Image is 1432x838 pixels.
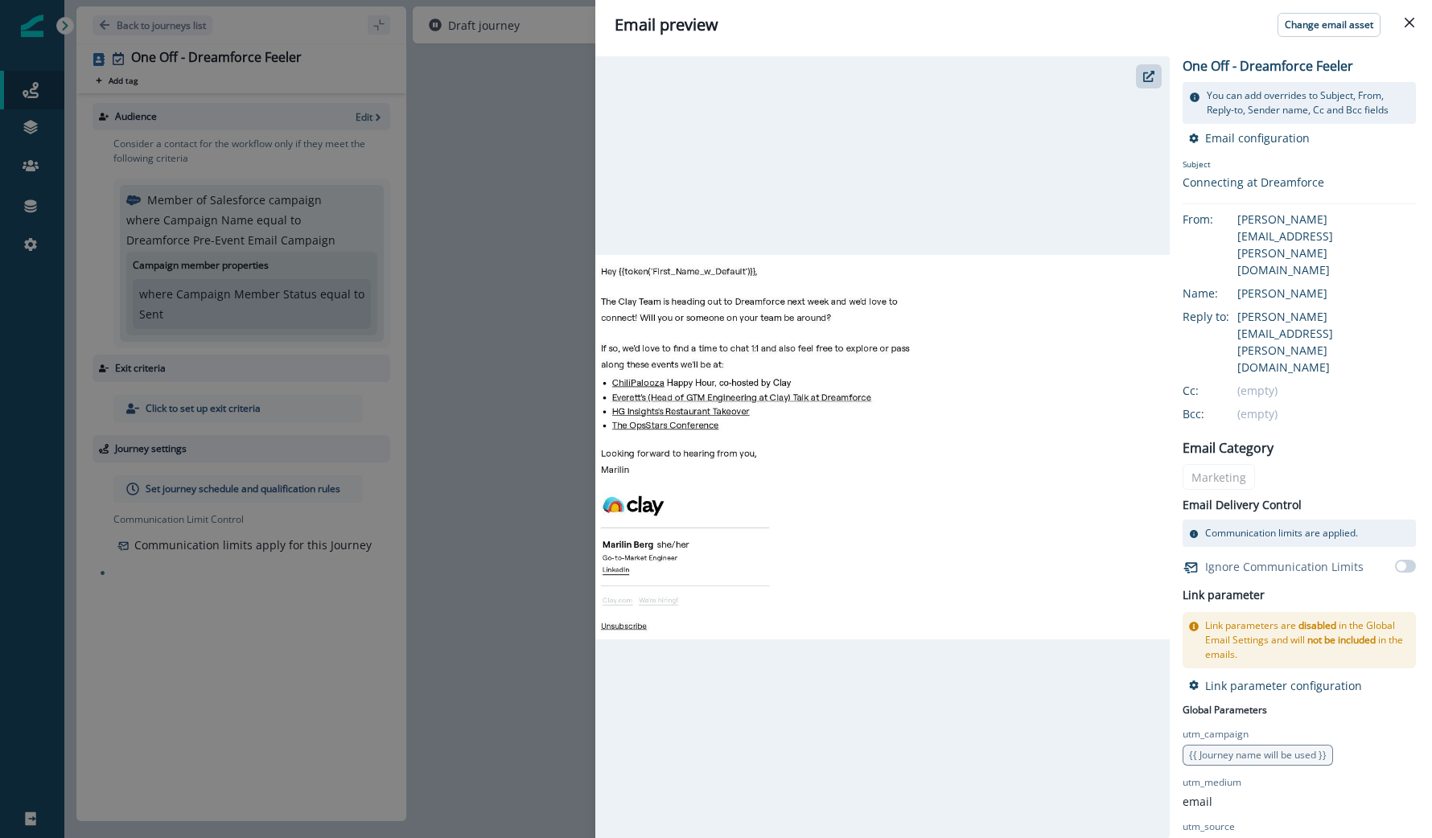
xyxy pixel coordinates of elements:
button: Close [1397,10,1422,35]
div: [PERSON_NAME][EMAIL_ADDRESS][PERSON_NAME][DOMAIN_NAME] [1237,211,1416,278]
p: Subject [1183,158,1324,174]
span: {{ Journey name will be used }} [1189,748,1327,762]
h2: Link parameter [1183,585,1265,606]
p: Link parameter configuration [1205,678,1362,693]
div: Cc: [1183,382,1263,399]
img: email asset unavailable [595,255,1170,640]
div: From: [1183,211,1263,228]
button: Change email asset [1278,13,1381,37]
p: utm_medium [1183,775,1241,790]
p: You can add overrides to Subject, From, Reply-to, Sender name, Cc and Bcc fields [1207,88,1409,117]
button: Email configuration [1189,130,1310,146]
span: not be included [1307,633,1376,647]
div: [PERSON_NAME] [1237,285,1416,302]
div: [PERSON_NAME][EMAIL_ADDRESS][PERSON_NAME][DOMAIN_NAME] [1237,308,1416,376]
p: Change email asset [1285,19,1373,31]
div: (empty) [1237,405,1416,422]
span: disabled [1298,618,1336,632]
p: Global Parameters [1183,700,1267,717]
p: Email configuration [1205,130,1310,146]
p: email [1183,793,1212,810]
p: utm_source [1183,820,1235,834]
div: (empty) [1237,382,1416,399]
div: Email preview [615,13,1413,37]
div: Reply to: [1183,308,1263,325]
p: Communication limits are applied. [1205,526,1358,540]
p: Ignore Communication Limits [1205,558,1364,575]
p: Email Category [1183,438,1274,458]
p: utm_campaign [1183,727,1249,741]
p: Link parameters are in the Global Email Settings and will in the emails. [1205,618,1409,662]
p: One Off - Dreamforce Feeler [1183,56,1353,76]
div: Bcc: [1183,405,1263,422]
p: Email Delivery Control [1183,496,1302,513]
button: Link parameter configuration [1189,678,1362,693]
div: Connecting at Dreamforce [1183,174,1324,191]
div: Name: [1183,285,1263,302]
